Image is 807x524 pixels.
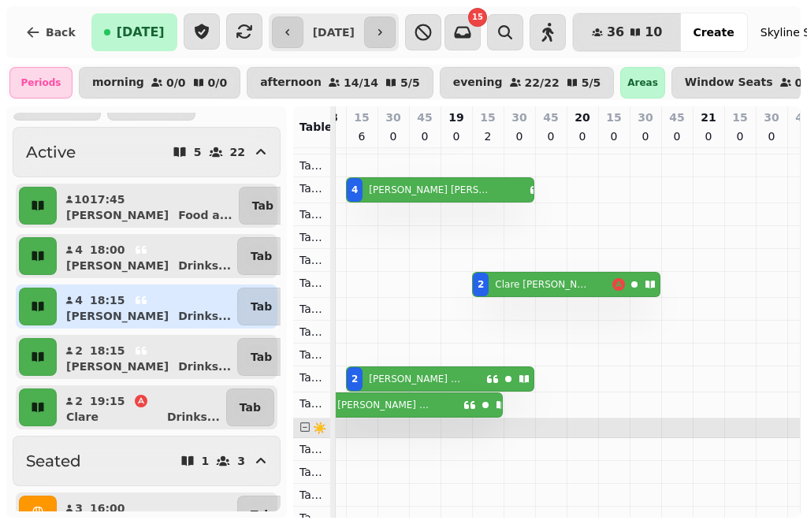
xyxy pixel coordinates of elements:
[608,128,620,144] p: 0
[60,338,234,376] button: 218:15[PERSON_NAME]Drinks...
[117,26,165,39] span: [DATE]
[478,278,484,291] div: 2
[344,77,378,88] p: 14 / 14
[13,436,281,486] button: Seated13
[60,288,234,325] button: 418:15[PERSON_NAME]Drinks...
[237,237,285,275] button: Tab
[480,110,495,125] p: 15
[299,441,324,457] p: Table 301
[251,507,272,522] p: Tab
[607,26,624,39] span: 36
[260,76,322,89] p: afternoon
[387,128,400,144] p: 0
[299,206,324,222] p: Table 206
[26,450,81,472] h2: Seated
[351,373,358,385] div: 2
[450,128,463,144] p: 0
[74,242,84,258] p: 4
[178,308,231,324] p: Drinks ...
[337,399,435,411] p: [PERSON_NAME] Ortowska
[60,237,234,275] button: 418:00[PERSON_NAME]Drinks...
[299,229,324,245] p: Table 207
[299,347,324,362] p: Table 212
[513,128,526,144] p: 0
[74,500,84,516] p: 3
[369,373,460,385] p: [PERSON_NAME] Mant
[734,128,746,144] p: 0
[252,198,273,214] p: Tab
[237,288,285,325] button: Tab
[299,158,324,173] p: Table 204
[448,110,463,125] p: 19
[90,242,125,258] p: 18:00
[226,388,274,426] button: Tab
[575,110,589,125] p: 20
[418,128,431,144] p: 0
[74,393,84,409] p: 2
[639,128,652,144] p: 0
[764,110,779,125] p: 30
[582,77,601,88] p: 5 / 5
[440,67,615,98] button: evening22/225/5
[576,128,589,144] p: 0
[693,27,734,38] span: Create
[13,127,281,177] button: Active522
[194,147,202,158] p: 5
[66,308,169,324] p: [PERSON_NAME]
[299,275,324,291] p: Table 209
[178,207,232,223] p: Food a ...
[178,359,231,374] p: Drinks ...
[645,26,662,39] span: 10
[66,359,169,374] p: [PERSON_NAME]
[417,110,432,125] p: 45
[9,67,73,98] div: Periods
[239,187,287,225] button: Tab
[385,110,400,125] p: 30
[369,184,490,196] p: [PERSON_NAME] [PERSON_NAME]
[732,110,747,125] p: 15
[573,13,682,51] button: 3610
[13,13,88,51] button: Back
[66,409,99,425] p: Clare
[354,110,369,125] p: 15
[299,324,324,340] p: Table 211
[74,343,84,359] p: 2
[671,128,683,144] p: 0
[543,110,558,125] p: 45
[90,292,125,308] p: 18:15
[66,207,169,223] p: [PERSON_NAME]
[453,76,503,89] p: evening
[90,343,125,359] p: 18:15
[79,67,240,98] button: morning0/00/0
[208,77,228,88] p: 0 / 0
[91,13,177,51] button: [DATE]
[230,147,245,158] p: 22
[90,393,125,409] p: 19:15
[299,252,324,268] p: Table 208
[702,128,715,144] p: 0
[299,396,324,411] p: Table 214
[525,77,560,88] p: 22 / 22
[237,338,285,376] button: Tab
[178,258,231,273] p: Drinks ...
[166,77,186,88] p: 0 / 0
[26,141,76,163] h2: Active
[240,400,261,415] p: Tab
[251,299,272,314] p: Tab
[495,278,586,291] p: Clare [PERSON_NAME]
[299,121,333,133] span: Table
[202,455,210,466] p: 1
[90,500,125,516] p: 16:00
[511,110,526,125] p: 30
[299,370,324,385] p: Table 213
[167,409,220,425] p: Drinks ...
[701,110,716,125] p: 21
[400,77,420,88] p: 5 / 5
[92,76,144,89] p: morning
[299,487,324,503] p: Table 303
[765,128,778,144] p: 0
[638,110,653,125] p: 30
[74,191,84,207] p: 10
[251,349,272,365] p: Tab
[74,292,84,308] p: 4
